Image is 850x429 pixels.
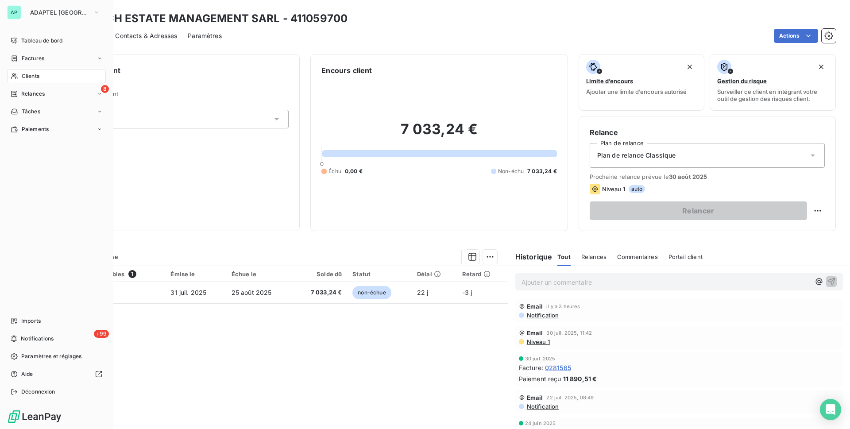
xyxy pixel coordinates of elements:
[525,421,556,426] span: 24 juin 2025
[527,167,557,175] span: 7 033,24 €
[498,167,524,175] span: Non-échu
[526,403,559,410] span: Notification
[617,253,658,260] span: Commentaires
[21,90,45,98] span: Relances
[298,288,342,297] span: 7 033,24 €
[232,289,272,296] span: 25 août 2025
[320,160,324,167] span: 0
[7,104,106,119] a: Tâches
[557,253,571,260] span: Tout
[21,370,33,378] span: Aide
[232,271,287,278] div: Échue le
[462,271,502,278] div: Retard
[21,317,41,325] span: Imports
[717,88,828,102] span: Surveiller ce client en intégrant votre outil de gestion des risques client.
[30,9,89,16] span: ADAPTEL [GEOGRAPHIC_DATA]
[22,125,49,133] span: Paiements
[170,271,220,278] div: Émise le
[546,395,594,400] span: 22 juil. 2025, 08:49
[820,399,841,420] div: Open Intercom Messenger
[546,304,580,309] span: il y a 3 heures
[21,37,62,45] span: Tableau de bord
[7,349,106,363] a: Paramètres et réglages
[774,29,818,43] button: Actions
[352,271,406,278] div: Statut
[21,335,54,343] span: Notifications
[345,167,363,175] span: 0,00 €
[7,122,106,136] a: Paiements
[7,410,62,424] img: Logo LeanPay
[526,338,550,345] span: Niveau 1
[417,271,452,278] div: Délai
[7,314,106,328] a: Imports
[417,289,429,296] span: 22 j
[717,77,767,85] span: Gestion du risque
[188,31,222,40] span: Paramètres
[71,90,289,103] span: Propriétés Client
[579,54,705,111] button: Limite d’encoursAjouter une limite d’encours autorisé
[21,388,55,396] span: Déconnexion
[519,374,561,383] span: Paiement reçu
[170,289,206,296] span: 31 juil. 2025
[597,151,676,160] span: Plan de relance Classique
[527,394,543,401] span: Email
[70,270,160,278] div: Pièces comptables
[352,286,391,299] span: non-échue
[668,253,703,260] span: Portail client
[590,127,825,138] h6: Relance
[7,51,106,66] a: Factures
[581,253,607,260] span: Relances
[101,85,109,93] span: 8
[321,65,372,76] h6: Encours client
[7,367,106,381] a: Aide
[527,329,543,336] span: Email
[328,167,341,175] span: Échu
[78,11,348,27] h3: FRENCH ESTATE MANAGEMENT SARL - 411059700
[602,186,625,193] span: Niveau 1
[321,120,556,147] h2: 7 033,24 €
[94,330,109,338] span: +99
[7,69,106,83] a: Clients
[527,303,543,310] span: Email
[22,108,40,116] span: Tâches
[7,87,106,101] a: 8Relances
[115,31,177,40] span: Contacts & Adresses
[586,88,687,95] span: Ajouter une limite d’encours autorisé
[525,356,556,361] span: 30 juil. 2025
[462,289,472,296] span: -3 j
[546,330,592,336] span: 30 juil. 2025, 11:42
[22,54,44,62] span: Factures
[669,173,707,180] span: 30 août 2025
[21,352,81,360] span: Paramètres et réglages
[128,270,136,278] span: 1
[545,363,571,372] span: 0281565
[526,312,559,319] span: Notification
[508,251,552,262] h6: Historique
[298,271,342,278] div: Solde dû
[7,5,21,19] div: AP
[7,34,106,48] a: Tableau de bord
[590,173,825,180] span: Prochaine relance prévue le
[22,72,39,80] span: Clients
[710,54,836,111] button: Gestion du risqueSurveiller ce client en intégrant votre outil de gestion des risques client.
[590,201,807,220] button: Relancer
[586,77,633,85] span: Limite d’encours
[563,374,597,383] span: 11 890,51 €
[54,65,289,76] h6: Informations client
[519,363,543,372] span: Facture :
[629,185,645,193] span: auto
